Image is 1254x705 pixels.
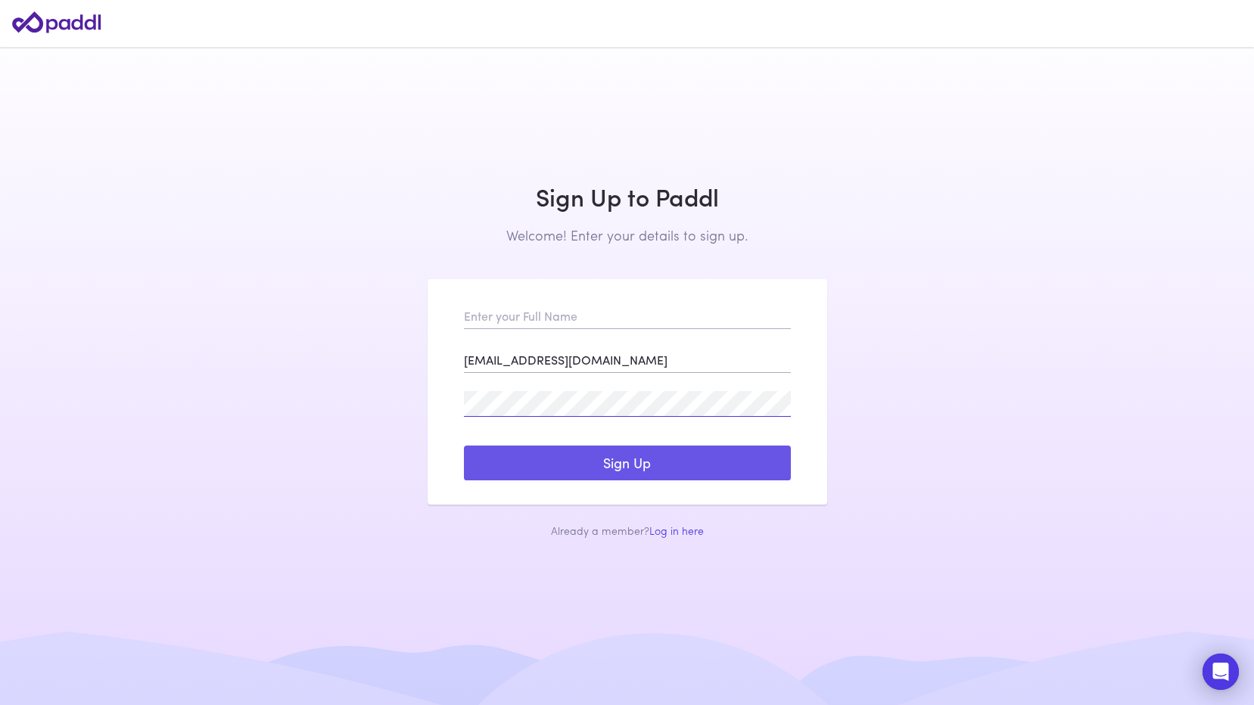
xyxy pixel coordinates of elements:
[1203,654,1239,690] div: Open Intercom Messenger
[464,446,791,480] button: Sign Up
[428,227,827,244] h2: Welcome! Enter your details to sign up.
[428,523,827,538] div: Already a member?
[464,347,791,373] input: Enter your Email
[464,303,791,329] input: Enter your Full Name
[428,182,827,211] h1: Sign Up to Paddl
[649,523,704,538] a: Log in here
